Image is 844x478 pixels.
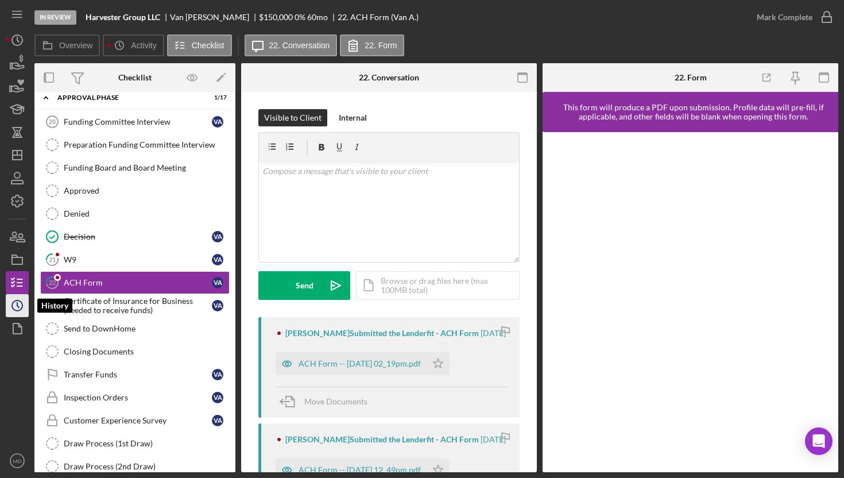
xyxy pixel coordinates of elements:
div: In Review [34,10,76,25]
button: 22. Form [340,34,404,56]
div: V A [212,277,223,288]
div: Approved [64,186,229,195]
tspan: 23 [49,302,56,309]
a: 22ACH FormVA [40,271,230,294]
div: Transfer Funds [64,370,212,379]
label: Checklist [192,41,224,50]
a: Closing Documents [40,340,230,363]
button: Checklist [167,34,232,56]
div: Funding Board and Board Meeting [64,163,229,172]
div: Draw Process (2nd Draw) [64,462,229,471]
div: V A [212,300,223,311]
a: Draw Process (1st Draw) [40,432,230,455]
a: Draw Process (2nd Draw) [40,455,230,478]
a: DecisionVA [40,225,230,248]
a: Customer Experience SurveyVA [40,409,230,432]
button: Overview [34,34,100,56]
button: Activity [103,34,164,56]
button: 22. Conversation [245,34,338,56]
div: Certificate of Insurance for Business (needed to receive funds) [64,296,212,315]
div: V A [212,392,223,403]
a: Send to DownHome [40,317,230,340]
button: Send [258,271,350,300]
div: Checklist [118,73,152,82]
div: 22. Conversation [359,73,419,82]
button: ACH Form -- [DATE] 02_19pm.pdf [276,352,450,375]
a: Inspection OrdersVA [40,386,230,409]
button: Internal [333,109,373,126]
div: ACH Form [64,278,212,287]
div: [PERSON_NAME] Submitted the Lenderfit - ACH Form [285,435,479,444]
time: 2025-10-07 16:49 [481,435,506,444]
a: 20Funding Committee InterviewVA [40,110,230,133]
div: Send to DownHome [64,324,229,333]
div: Customer Experience Survey [64,416,212,425]
tspan: 22 [49,279,56,286]
div: [PERSON_NAME] Submitted the Lenderfit - ACH Form [285,329,479,338]
div: V A [212,415,223,426]
a: Approved [40,179,230,202]
div: Approval Phase [57,94,198,101]
a: 21W9VA [40,248,230,271]
tspan: 20 [49,118,56,125]
div: Funding Committee Interview [64,117,212,126]
div: V A [212,254,223,265]
div: Inspection Orders [64,393,212,402]
div: W9 [64,255,212,264]
div: V A [212,369,223,380]
text: MD [13,458,22,464]
div: Open Intercom Messenger [805,427,833,455]
div: 22. ACH Form (Van A.) [338,13,419,22]
div: Closing Documents [64,347,229,356]
div: Denied [64,209,229,218]
label: 22. Conversation [269,41,330,50]
div: Internal [339,109,367,126]
button: MD [6,449,29,472]
div: Draw Process (1st Draw) [64,439,229,448]
span: $150,000 [259,12,293,22]
div: 0 % [295,13,305,22]
div: Decision [64,232,212,241]
a: Denied [40,202,230,225]
a: 23Certificate of Insurance for Business (needed to receive funds)VA [40,294,230,317]
a: Funding Board and Board Meeting [40,156,230,179]
div: This form will produce a PDF upon submission. Profile data will pre-fill, if applicable, and othe... [548,103,838,121]
button: Mark Complete [745,6,838,29]
span: Move Documents [304,396,367,406]
div: 22. Form [675,73,707,82]
div: Preparation Funding Committee Interview [64,140,229,149]
tspan: 21 [49,256,56,263]
div: Mark Complete [757,6,812,29]
time: 2025-10-09 18:19 [481,329,506,338]
iframe: Lenderfit form [554,144,828,461]
label: Activity [131,41,156,50]
label: 22. Form [365,41,397,50]
div: ACH Form -- [DATE] 02_19pm.pdf [299,359,421,368]
div: 60 mo [307,13,328,22]
div: Send [296,271,313,300]
button: Visible to Client [258,109,327,126]
div: Visible to Client [264,109,322,126]
button: Move Documents [276,387,379,416]
div: V A [212,116,223,128]
b: Harvester Group LLC [86,13,160,22]
div: 1 / 17 [206,94,227,101]
label: Overview [59,41,92,50]
div: V A [212,231,223,242]
a: Preparation Funding Committee Interview [40,133,230,156]
div: Van [PERSON_NAME] [170,13,259,22]
div: ACH Form -- [DATE] 12_49pm.pdf [299,465,421,475]
a: Transfer FundsVA [40,363,230,386]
